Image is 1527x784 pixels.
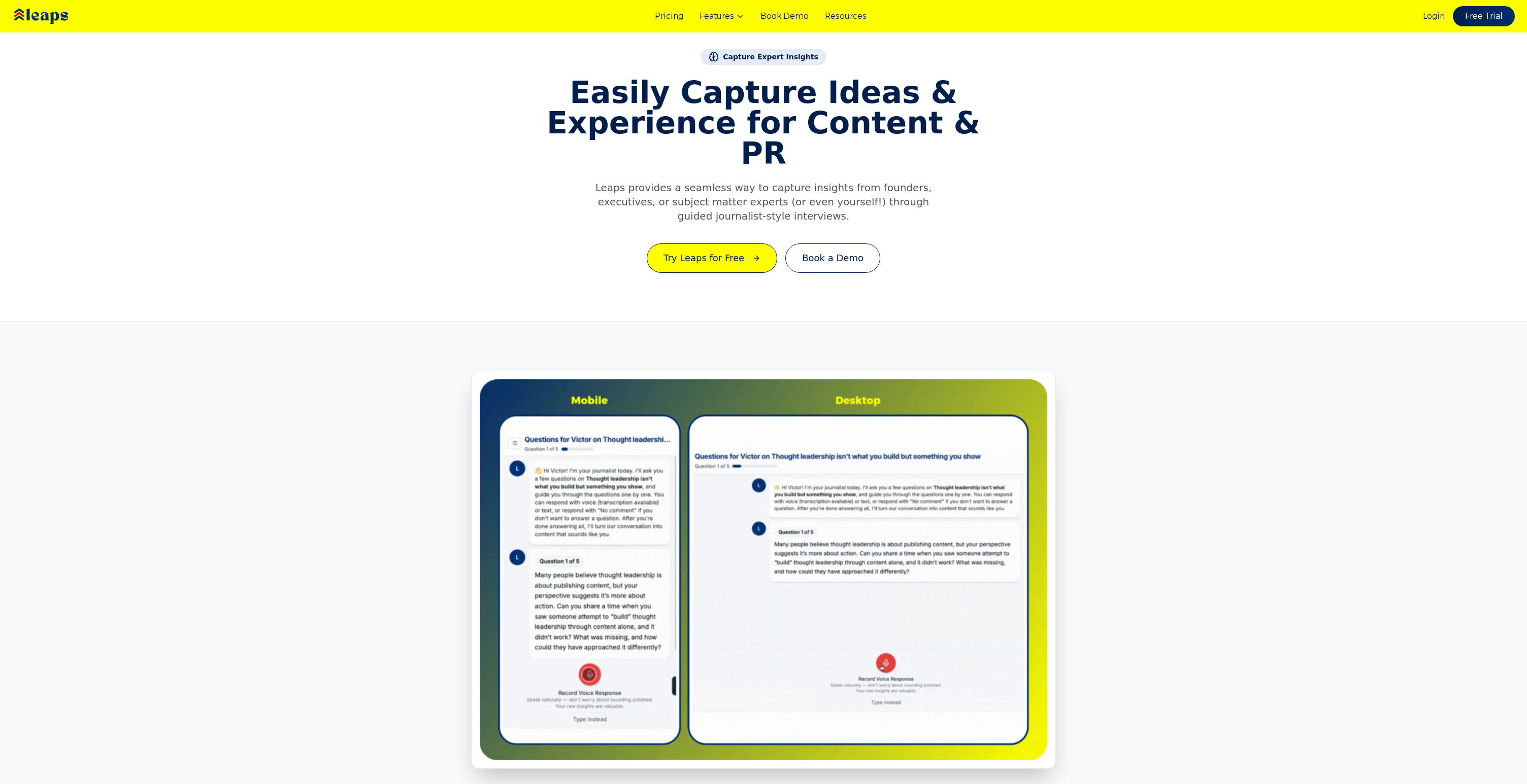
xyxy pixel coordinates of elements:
[760,10,809,22] a: Book Demo
[700,10,744,22] button: Features
[536,77,991,168] h1: Easily Capture Ideas & Experience for Content & PR
[1453,6,1515,26] a: Free Trial
[1423,10,1445,22] a: Login
[701,49,826,65] div: Capture Expert Insights
[655,10,683,22] a: Pricing
[785,243,880,273] a: Book a Demo
[647,243,777,273] a: Try Leaps for Free
[593,181,934,223] p: Leaps provides a seamless way to capture insights from founders, executives, or subject matter ex...
[825,10,867,22] a: Resources
[480,379,1047,760] img: Leaps Questionnaire Interface for Capturing Insights
[12,2,98,31] img: Leaps Logo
